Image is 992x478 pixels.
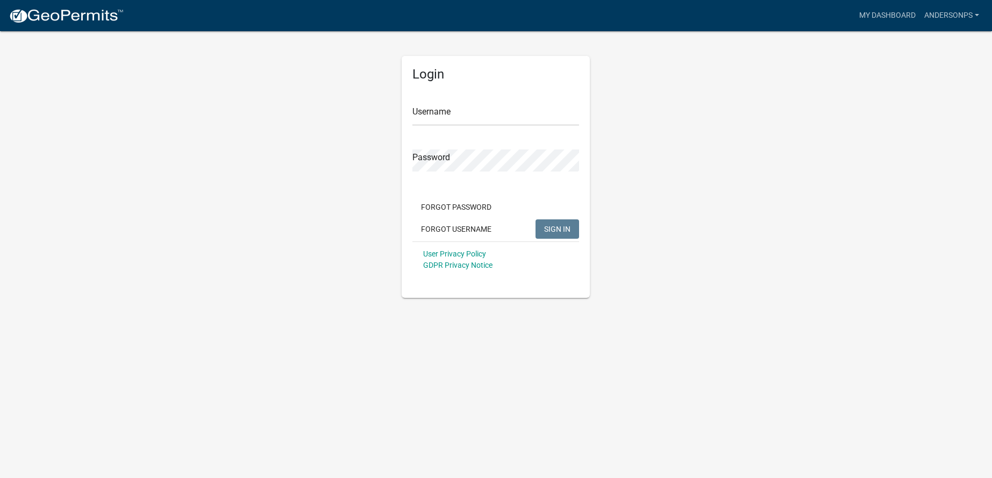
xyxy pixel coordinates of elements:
[536,219,579,239] button: SIGN IN
[423,261,493,269] a: GDPR Privacy Notice
[412,197,500,217] button: Forgot Password
[412,67,579,82] h5: Login
[423,249,486,258] a: User Privacy Policy
[412,219,500,239] button: Forgot Username
[855,5,920,26] a: My Dashboard
[920,5,983,26] a: AndersonPS
[544,224,570,233] span: SIGN IN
